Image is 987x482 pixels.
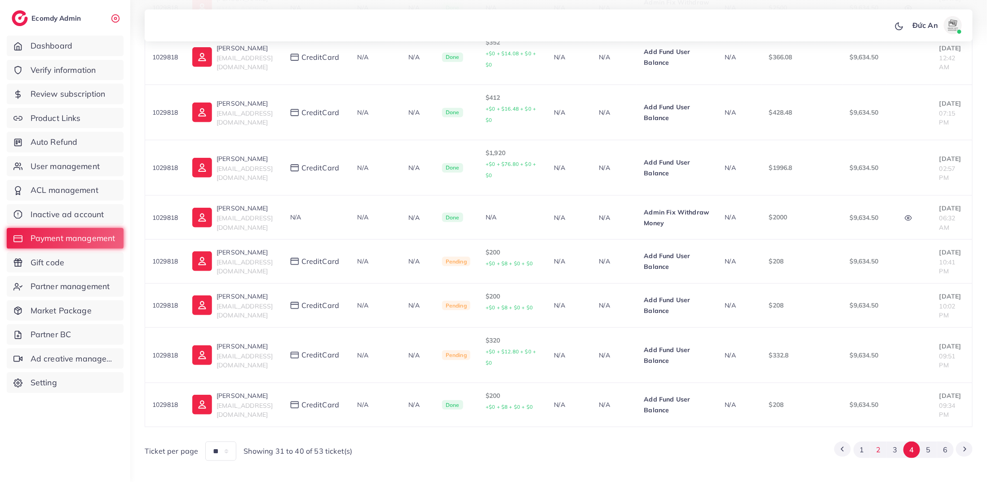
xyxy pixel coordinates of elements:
[769,399,836,410] p: $208
[408,256,427,267] p: N/A
[554,256,585,267] p: N/A
[301,107,340,118] span: creditCard
[486,161,536,179] small: +$0 + $76.80 + $0 + $0
[644,295,711,316] p: Add Fund User Balance
[192,295,212,315] img: ic-user-info.36bf1079.svg
[599,162,630,173] p: N/A
[217,214,273,231] span: [EMAIL_ADDRESS][DOMAIN_NAME]
[486,348,536,366] small: +$0 + $12.80 + $0 + $0
[12,10,28,26] img: logo
[152,162,178,173] p: 1029818
[486,260,533,267] small: +$0 + $8 + $0 + $0
[152,107,178,118] p: 1029818
[850,399,879,410] p: $9,634.50
[408,162,427,173] p: N/A
[152,300,178,311] p: 1029818
[442,400,463,410] span: Done
[152,212,178,223] p: 1029818
[939,390,965,401] p: [DATE]
[939,153,965,164] p: [DATE]
[31,281,110,292] span: Partner management
[152,350,178,361] p: 1029818
[442,257,470,267] span: Pending
[192,208,212,228] img: ic-user-info.36bf1079.svg
[850,300,879,311] p: $9,634.50
[956,442,973,457] button: Go to next page
[486,50,536,68] small: +$0 + $14.08 + $0 + $0
[301,256,340,267] span: creditCard
[939,258,956,275] span: 10:41 PM
[554,52,585,62] p: N/A
[192,345,212,365] img: ic-user-info.36bf1079.svg
[7,324,124,345] a: Partner BC
[486,147,540,181] p: $1,920
[217,203,276,214] p: [PERSON_NAME]
[358,213,368,221] span: N/A
[217,153,276,164] p: [PERSON_NAME]
[834,442,851,457] button: Go to previous page
[145,446,198,456] span: Ticket per page
[769,162,836,173] p: $1996.8
[554,350,585,361] p: N/A
[725,301,736,309] span: N/A
[486,404,533,410] small: +$0 + $8 + $0 + $0
[31,209,104,220] span: Inactive ad account
[243,446,352,456] span: Showing 31 to 40 of 53 ticket(s)
[599,399,630,410] p: N/A
[192,158,212,178] img: ic-user-info.36bf1079.svg
[486,291,540,313] p: $200
[850,52,879,62] p: $9,634.50
[850,162,879,173] p: $9,634.50
[903,442,920,458] button: Go to page 4
[31,136,78,148] span: Auto Refund
[31,257,64,268] span: Gift code
[725,213,736,221] span: N/A
[290,401,299,409] img: payment
[939,402,956,419] span: 09:34 PM
[939,203,965,214] p: [DATE]
[408,212,427,223] p: N/A
[301,300,340,311] span: creditCard
[290,164,299,172] img: payment
[31,353,117,365] span: Ad creative management
[7,156,124,177] a: User management
[290,258,299,265] img: payment
[217,302,273,319] span: [EMAIL_ADDRESS][DOMAIN_NAME]
[486,106,536,123] small: +$0 + $16.48 + $0 + $0
[217,402,273,419] span: [EMAIL_ADDRESS][DOMAIN_NAME]
[217,390,276,401] p: [PERSON_NAME]
[870,442,887,458] button: Go to page 2
[599,212,630,223] p: N/A
[850,256,879,267] p: $9,634.50
[725,108,736,116] span: N/A
[912,20,938,31] p: Đức An
[7,84,124,104] a: Review subscription
[290,109,299,116] img: payment
[725,401,736,409] span: N/A
[7,228,124,249] a: Payment management
[486,92,540,125] p: $412
[939,214,956,231] span: 06:32 AM
[939,98,965,109] p: [DATE]
[939,43,965,54] p: [DATE]
[769,107,836,118] p: $428.48
[887,442,903,458] button: Go to page 3
[554,300,585,311] p: N/A
[554,162,585,173] p: N/A
[7,60,124,80] a: Verify information
[217,341,276,352] p: [PERSON_NAME]
[7,276,124,297] a: Partner management
[408,52,427,62] p: N/A
[408,399,427,410] p: N/A
[31,14,83,22] h2: Ecomdy Admin
[31,88,106,100] span: Review subscription
[192,251,212,271] img: ic-user-info.36bf1079.svg
[7,252,124,273] a: Gift code
[408,300,427,311] p: N/A
[725,164,736,172] span: N/A
[217,109,273,126] span: [EMAIL_ADDRESS][DOMAIN_NAME]
[7,372,124,393] a: Setting
[301,400,340,410] span: creditCard
[939,291,965,302] p: [DATE]
[7,204,124,225] a: Inactive ad account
